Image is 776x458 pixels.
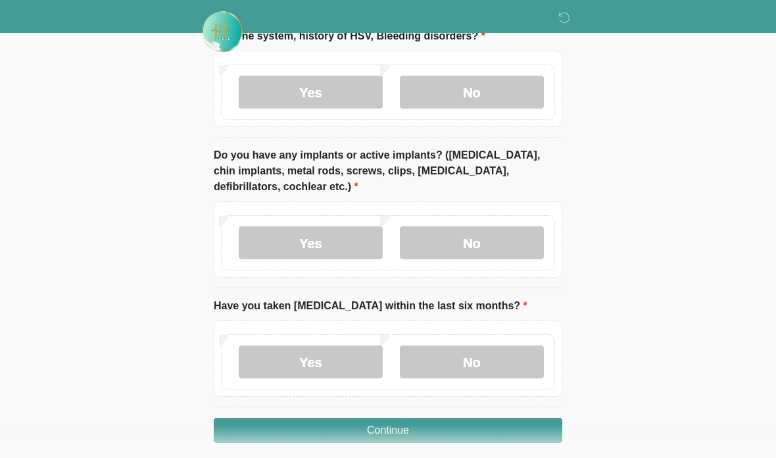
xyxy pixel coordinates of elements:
[214,418,562,443] button: Continue
[214,298,527,314] label: Have you taken [MEDICAL_DATA] within the last six months?
[400,76,544,109] label: No
[214,147,562,195] label: Do you have any implants or active implants? ([MEDICAL_DATA], chin implants, metal rods, screws, ...
[239,226,383,259] label: Yes
[400,345,544,378] label: No
[239,76,383,109] label: Yes
[201,10,244,53] img: Rehydrate Aesthetics & Wellness Logo
[400,226,544,259] label: No
[239,345,383,378] label: Yes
